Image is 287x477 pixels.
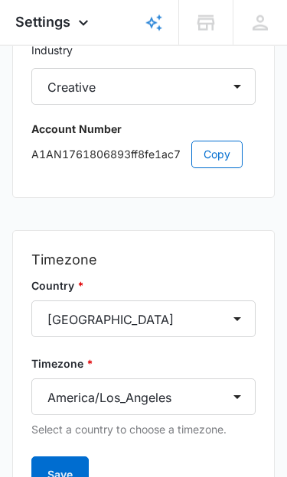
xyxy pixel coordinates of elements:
[31,122,122,135] strong: Account Number
[31,141,256,168] p: A1AN1761806893ff8fe1ac7
[31,249,256,271] h2: Timezone
[204,146,230,163] span: Copy
[191,141,243,168] button: Copy
[31,421,256,438] p: Select a country to choose a timezone.
[31,277,256,294] label: Country
[15,14,70,30] span: Settings
[31,42,256,59] label: Industry
[31,355,256,372] label: Timezone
